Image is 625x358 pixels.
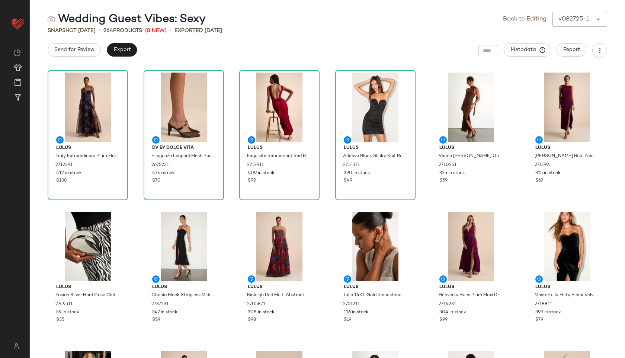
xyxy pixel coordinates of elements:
[56,284,119,291] span: Lulus
[13,49,21,57] img: svg%3e
[152,178,161,184] span: $70
[248,145,311,151] span: Lulus
[151,301,169,308] span: 2737231
[55,301,73,308] span: 2749511
[170,26,172,35] span: •
[56,170,82,177] span: 412 in stock
[242,212,317,281] img: 2705871_02_front_2025-08-18.jpg
[439,292,502,299] span: Heavenly Hues Plum Maxi Dress
[151,292,215,299] span: Chania Black Strapless Midi Dress
[344,309,369,316] span: 116 in stock
[247,301,265,308] span: 2705871
[439,178,448,184] span: $59
[343,162,360,169] span: 2714171
[50,73,125,142] img: 2712391_02_front_2025-08-19.jpg
[151,162,169,169] span: 2675231
[338,73,413,142] img: 2714171_01_hero_2025-08-22.jpg
[248,317,256,323] span: $98
[535,178,543,184] span: $69
[48,16,55,23] img: svg%3e
[50,212,125,281] img: 2749511_01_OM_2025-08-26.jpg
[48,27,96,35] span: Snapshot [DATE]
[344,170,370,177] span: 390 in stock
[439,153,502,160] span: Venna [PERSON_NAME] One-Shoulder Scarf Maxi Dress
[535,284,599,291] span: Lulus
[535,301,552,308] span: 2718811
[535,170,561,177] span: 315 in stock
[248,309,275,316] span: 308 in stock
[433,212,509,281] img: 2714231_02_front_2025-08-18.jpg
[54,47,94,53] span: Send for Review
[439,162,456,169] span: 2710251
[10,16,25,31] img: heart_red.DM2ytmEG.svg
[103,28,113,33] span: 264
[535,317,543,323] span: $79
[48,12,206,27] div: Wedding Guest Vibes: Sexy
[439,309,466,316] span: 304 in stock
[107,43,137,57] button: Export
[529,73,605,142] img: 2711991_01_hero_2025-08-19.jpg
[247,162,264,169] span: 2712911
[439,284,503,291] span: Lulus
[146,212,221,281] img: 2737231_02_fullbody_2025-08-18.jpg
[174,27,222,35] p: Exported [DATE]
[563,47,580,53] span: Report
[152,284,215,291] span: Lulus
[439,170,465,177] span: 325 in stock
[343,292,406,299] span: Tulia 14KT Gold Rhinestone Double Hoop Earrings
[535,153,598,160] span: [PERSON_NAME] Boat Neck Cowl Back Maxi Dress
[248,284,311,291] span: Lulus
[151,153,215,160] span: Elleganza Leopard Mesh Pointed-Toe Mule Pumps
[247,153,310,160] span: Exquisite Refinement Red Backless Bow Ruffled Maxi Dress
[55,153,119,160] span: Truly Extraordinary Plum Floral Organza One-Shoulder Maxi Dress
[338,212,413,281] img: 2751211_03_OM_2025-08-20.jpg
[56,309,79,316] span: 59 in stock
[343,301,360,308] span: 2751211
[55,162,73,169] span: 2712391
[103,27,142,35] div: Products
[529,212,605,281] img: 2718811_01_hero_2025-08-18.jpg
[152,145,215,151] span: Dv By Dolce Vita
[439,317,448,323] span: $99
[535,162,551,169] span: 2711991
[56,317,64,323] span: $35
[510,47,544,53] span: Metadata
[439,301,456,308] span: 2714231
[504,43,551,57] button: Metadata
[152,309,177,316] span: 347 in stock
[344,284,407,291] span: Lulus
[343,153,406,160] span: Adeeva Black Slinky Knit Ruched Bodycon Mini Dress
[344,317,351,323] span: $19
[558,15,589,24] div: v082725-1
[146,73,221,142] img: 2675231_01_OM_2025-08-25.jpg
[48,43,101,57] button: Send for Review
[242,73,317,142] img: 2712911_01_hero_2025-08-22.jpg
[55,292,119,299] span: Yasiah Silver Hard Case Clutch
[152,317,160,323] span: $59
[113,47,131,53] span: Export
[56,145,119,151] span: Lulus
[535,145,599,151] span: Lulus
[535,292,598,299] span: Masterfully Flirty Black Velvet Bustier Midi Dress
[145,27,167,35] span: (8 New)
[248,178,256,184] span: $99
[152,170,175,177] span: 47 in stock
[433,73,509,142] img: 2710251_02_fullbody_2025-08-20.jpg
[344,145,407,151] span: Lulus
[439,145,503,151] span: Lulus
[248,170,275,177] span: 409 in stock
[535,309,561,316] span: 399 in stock
[247,292,310,299] span: Kinleigh Red Multi Abstract Pleated Bustier Maxi Dress
[56,178,67,184] span: $138
[557,43,586,57] button: Report
[9,343,23,349] img: svg%3e
[99,26,100,35] span: •
[344,178,352,184] span: $49
[503,15,547,24] a: Back to Editing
